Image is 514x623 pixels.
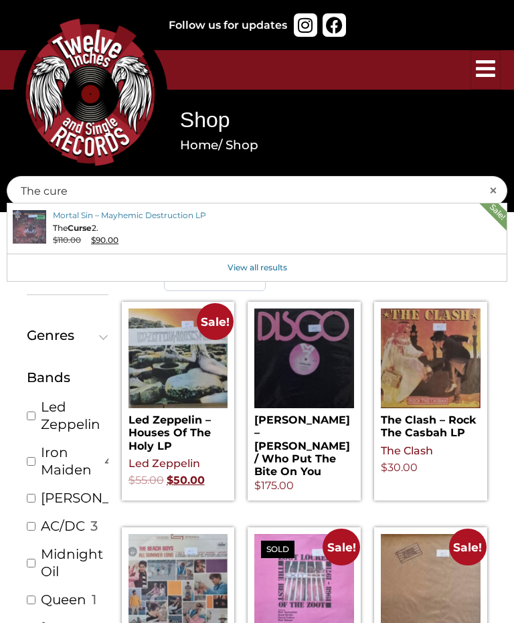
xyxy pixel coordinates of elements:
a: Midnight Oil [41,545,108,580]
input: Search [7,176,507,205]
a: Iron Maiden [41,444,99,478]
img: The Clash – Rock The Casbah LP [381,308,481,408]
bdi: 55.00 [128,474,164,486]
span: $ [167,474,173,486]
a: The Clash [381,444,433,457]
bdi: 30.00 [381,461,418,474]
a: [PERSON_NAME] [41,489,155,507]
a: Queen [41,591,86,608]
span: 1 [92,591,96,608]
a: Led Zeppelin [41,398,107,433]
span: Sale! [197,303,234,340]
nav: Breadcrumb [180,136,499,155]
a: Led Zeppelin [128,457,200,470]
span: Sold [261,541,294,558]
a: View all results [7,254,507,281]
a: Home [180,137,218,153]
div: Bands [27,367,108,387]
span: 4 [104,452,113,470]
img: Ralph White – Fancy Dan / Who Put The Bite On You [254,308,354,408]
span: × [489,183,507,199]
span: $ [254,479,261,492]
a: The Clash – Rock The Casbah LP [381,308,481,439]
h2: The Clash – Rock The Casbah LP [381,408,481,439]
span: 3 [90,517,98,535]
button: hamburger-icon [470,50,501,90]
span: Genres [27,329,102,342]
span: Sale! [323,529,359,565]
h1: Shop [180,105,499,135]
a: [PERSON_NAME] – [PERSON_NAME] / Who Put The Bite On You $175.00 [254,308,354,494]
button: Genres [27,329,108,342]
span: $ [128,474,135,486]
bdi: 50.00 [167,474,205,486]
div: Follow us for updates [169,17,287,33]
bdi: 175.00 [254,479,294,492]
a: AC/DC [41,517,85,535]
span: Sale! [449,529,486,565]
img: Led Zeppelin – Houses Of The Holy LP [128,308,228,408]
h2: [PERSON_NAME] – [PERSON_NAME] / Who Put The Bite On You [254,408,354,478]
h2: Led Zeppelin – Houses Of The Holy LP [128,408,228,452]
a: Sale! Led Zeppelin – Houses Of The Holy LP [128,308,228,452]
span: $ [381,461,388,474]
